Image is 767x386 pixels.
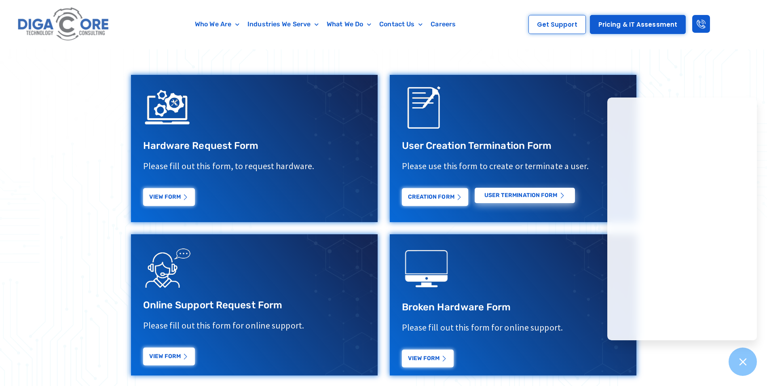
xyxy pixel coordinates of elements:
[402,244,450,293] img: digacore technology consulting
[607,98,757,340] iframe: Chatgenie Messenger
[402,83,450,131] img: Support Request Icon
[143,83,192,131] img: IT Support Icon
[537,21,577,28] span: Get Support
[598,21,677,28] span: Pricing & IT Assessment
[402,140,624,152] h3: User Creation Termination Form
[191,15,243,34] a: Who We Are
[402,188,468,206] a: Creation Form
[143,242,192,291] img: Support Request Icon
[402,301,624,314] h3: Broken Hardware Form
[143,140,366,152] h3: Hardware Request Form
[528,15,586,34] a: Get Support
[427,15,460,34] a: Careers
[402,350,454,367] a: View Form
[590,15,686,34] a: Pricing & IT Assessment
[402,322,624,333] p: Please fill out this form for online support.
[375,15,427,34] a: Contact Us
[143,299,366,312] h3: Online Support Request Form
[143,188,195,206] a: View Form
[323,15,375,34] a: What We Do
[243,15,323,34] a: Industries We Serve
[484,193,558,198] span: USER Termination Form
[151,15,500,34] nav: Menu
[475,188,575,203] a: USER Termination Form
[402,160,624,172] p: Please use this form to create or terminate a user.
[143,320,366,331] p: Please fill out this form for online support.
[143,160,366,172] p: Please fill out this form, to request hardware.
[143,348,195,365] a: View Form
[15,4,112,45] img: Digacore logo 1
